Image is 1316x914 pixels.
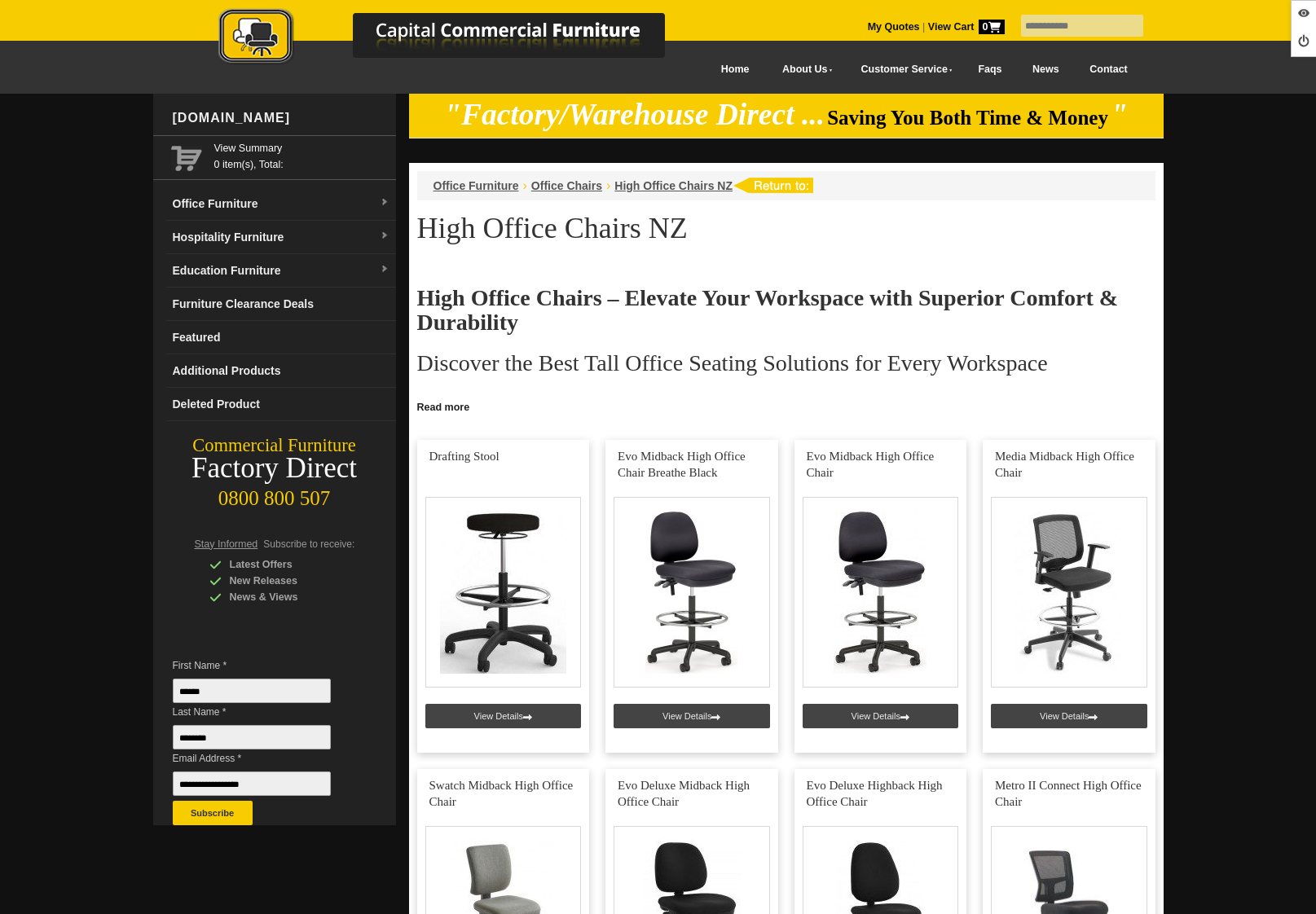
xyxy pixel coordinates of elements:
span: Stay Informed [195,538,258,550]
a: Click to read more [409,395,1164,415]
span: Last Name * [173,704,355,720]
a: Additional Products [166,354,396,388]
button: Subscribe [173,801,253,825]
div: Factory Direct [153,457,396,480]
img: dropdown [380,198,390,208]
span: Email Address * [173,750,355,767]
li: › [606,178,610,194]
strong: View Cart [928,21,1005,33]
strong: outstanding comfort, ergonomic support, and long-lasting durability [719,394,1050,406]
strong: High Office Chairs – Elevate Your Workspace with Superior Comfort & Durability [417,285,1119,335]
img: dropdown [380,231,390,241]
input: Email Address * [173,771,331,796]
a: Office Furniture [434,179,519,192]
a: Capital Commercial Furniture Logo [174,8,744,73]
a: Customer Service [843,51,962,88]
p: Upgrade your office with our , designed for . Whether you need , our collection provides the perf... [417,392,1155,441]
h2: Discover the Best Tall Office Seating Solutions for Every Workspace [417,351,1155,376]
span: 0 [979,20,1005,34]
input: First Name * [173,679,331,703]
h1: High Office Chairs NZ [417,213,1155,244]
em: "Factory/Warehouse Direct ... [444,98,825,131]
a: Faqs [963,51,1018,88]
span: 0 item(s), Total: [214,140,390,170]
a: About Us [764,51,843,88]
a: Hospitality Furnituredropdown [166,221,396,254]
div: Commercial Furniture [153,434,396,457]
a: View Summary [214,140,390,156]
li: › [523,178,527,194]
a: Office Chairs [531,179,602,192]
a: View Cart0 [925,21,1004,33]
img: dropdown [380,265,390,275]
div: [DOMAIN_NAME] [166,94,396,143]
strong: Elevated Office Seating [544,394,658,406]
span: Saving You Both Time & Money [827,107,1108,129]
div: 0800 800 507 [153,479,396,510]
a: High Office Chairs NZ [614,179,733,192]
img: return to [733,178,813,193]
em: " [1111,98,1128,131]
span: First Name * [173,657,355,674]
a: Education Furnituredropdown [166,254,396,288]
a: News [1017,51,1074,88]
div: News & Views [209,589,364,605]
a: Contact [1074,51,1142,88]
a: Deleted Product [166,388,396,421]
a: Featured [166,321,396,354]
span: Subscribe to receive: [263,538,354,550]
img: Capital Commercial Furniture Logo [174,8,744,68]
div: New Releases [209,573,364,589]
a: Office Furnituredropdown [166,187,396,221]
div: Latest Offers [209,556,364,573]
input: Last Name * [173,725,331,749]
a: Furniture Clearance Deals [166,288,396,321]
a: My Quotes [868,21,920,33]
